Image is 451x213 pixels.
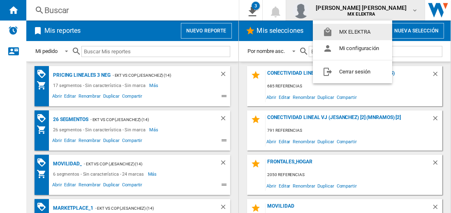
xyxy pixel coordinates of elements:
[313,40,392,57] button: Mi configuración
[313,64,392,80] button: Cerrar sesión
[313,24,392,40] button: MX ELEKTRA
